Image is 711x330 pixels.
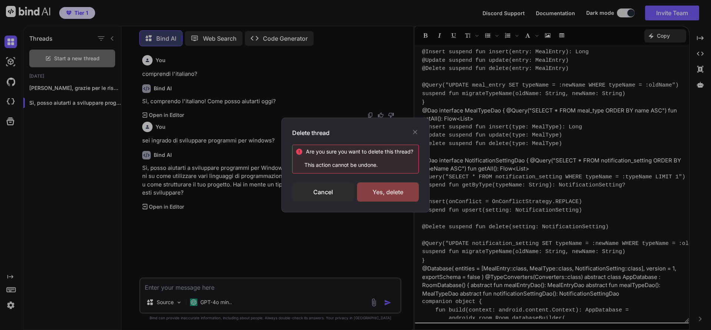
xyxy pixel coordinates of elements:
[296,161,418,169] p: This action cannot be undone.
[292,128,330,137] h3: Delete thread
[292,182,354,202] div: Cancel
[393,148,411,155] span: thread
[357,182,419,202] div: Yes, delete
[306,148,413,155] div: Are you sure you want to delete this ?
